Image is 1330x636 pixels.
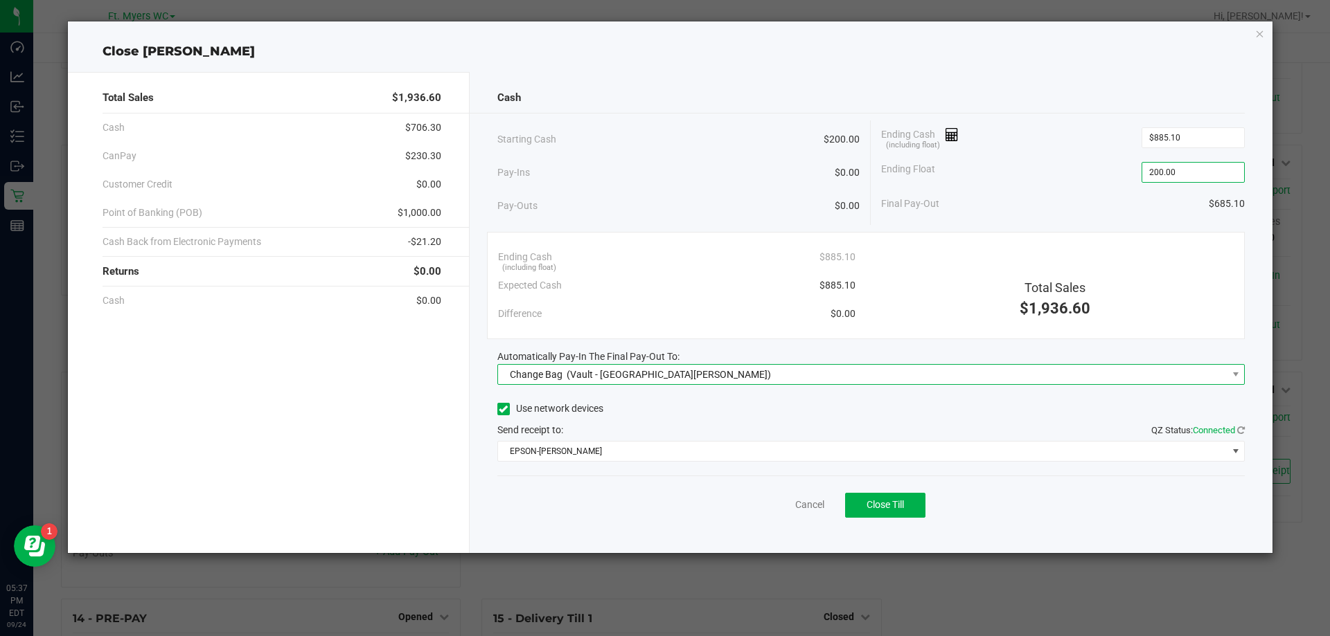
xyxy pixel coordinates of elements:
[103,206,202,220] span: Point of Banking (POB)
[498,278,562,293] span: Expected Cash
[1193,425,1235,435] span: Connected
[414,264,441,280] span: $0.00
[497,90,521,106] span: Cash
[497,199,538,213] span: Pay-Outs
[497,424,563,435] span: Send receipt to:
[103,90,154,106] span: Total Sales
[567,369,771,380] span: (Vault - [GEOGRAPHIC_DATA][PERSON_NAME])
[835,199,860,213] span: $0.00
[103,257,441,287] div: Returns
[498,307,542,321] span: Difference
[405,120,441,135] span: $706.30
[502,262,556,274] span: (including float)
[498,250,552,264] span: Ending Cash
[881,127,959,148] span: Ending Cash
[405,149,441,163] span: $230.30
[497,401,603,416] label: Use network devices
[416,293,441,308] span: $0.00
[68,42,1273,61] div: Close [PERSON_NAME]
[498,442,1227,461] span: EPSON-[PERSON_NAME]
[408,235,441,249] span: -$21.20
[103,149,136,163] span: CanPay
[1020,300,1090,317] span: $1,936.60
[1209,197,1245,211] span: $685.10
[416,177,441,192] span: $0.00
[881,162,935,183] span: Ending Float
[103,293,125,308] span: Cash
[795,498,824,512] a: Cancel
[103,235,261,249] span: Cash Back from Electronic Payments
[103,120,125,135] span: Cash
[845,493,925,518] button: Close Till
[819,250,855,264] span: $885.10
[398,206,441,220] span: $1,000.00
[831,307,855,321] span: $0.00
[41,523,57,540] iframe: Resource center unread badge
[510,369,562,380] span: Change Bag
[103,177,172,192] span: Customer Credit
[819,278,855,293] span: $885.10
[497,132,556,147] span: Starting Cash
[14,525,55,567] iframe: Resource center
[497,165,530,180] span: Pay-Ins
[867,499,904,510] span: Close Till
[392,90,441,106] span: $1,936.60
[1025,280,1085,295] span: Total Sales
[835,165,860,180] span: $0.00
[886,140,940,152] span: (including float)
[881,197,939,211] span: Final Pay-Out
[1151,425,1245,435] span: QZ Status:
[824,132,860,147] span: $200.00
[497,351,680,362] span: Automatically Pay-In The Final Pay-Out To:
